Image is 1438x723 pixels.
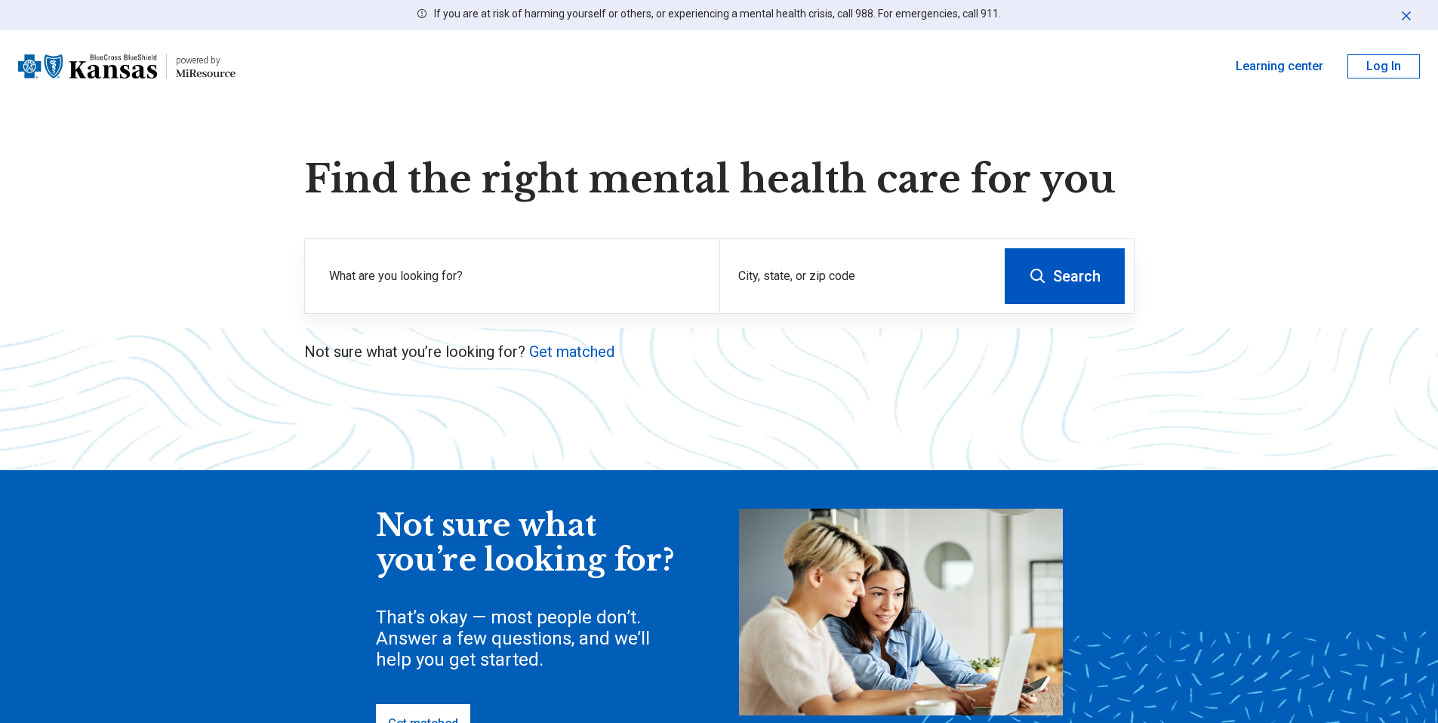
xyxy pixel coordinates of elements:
[1347,54,1420,78] button: Log In
[18,48,157,85] img: Blue Cross Blue Shield Kansas
[376,607,678,670] div: That’s okay — most people don’t. Answer a few questions, and we’ll help you get started.
[1236,57,1323,75] a: Learning center
[304,341,1135,362] p: Not sure what you’re looking for?
[1399,6,1414,24] button: Dismiss
[18,48,236,85] a: Blue Cross Blue Shield Kansaspowered by
[1005,248,1125,304] button: Search
[176,54,236,67] div: powered by
[329,267,701,285] label: What are you looking for?
[529,343,614,361] a: Get matched
[304,157,1135,202] h1: Find the right mental health care for you
[434,6,1001,22] p: If you are at risk of harming yourself or others, or experiencing a mental health crisis, call 98...
[376,509,678,577] div: Not sure what you’re looking for?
